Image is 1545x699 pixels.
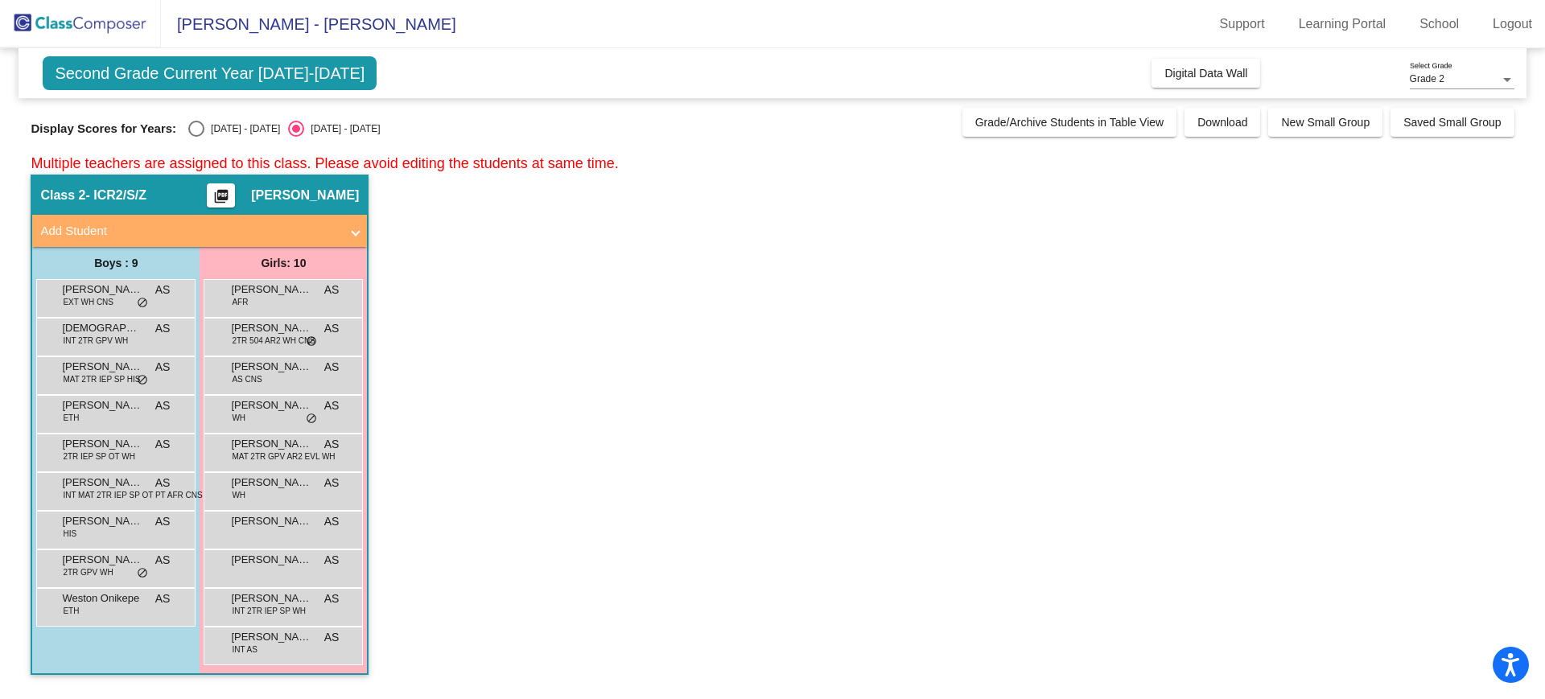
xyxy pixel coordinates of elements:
span: Display Scores for Years: [31,121,176,136]
mat-expansion-panel-header: Add Student [32,215,367,247]
span: AS [155,552,171,569]
mat-panel-title: Add Student [40,222,340,241]
div: Boys : 9 [32,247,200,279]
span: [PERSON_NAME] [231,436,311,452]
div: [DATE] - [DATE] [304,121,380,136]
span: 2TR 504 AR2 WH CNS [232,335,315,347]
span: [PERSON_NAME] [231,552,311,568]
span: [PERSON_NAME] [62,475,142,491]
span: [PERSON_NAME] [62,436,142,452]
span: [PERSON_NAME] [231,590,311,606]
span: Grade/Archive Students in Table View [975,116,1164,129]
span: INT MAT 2TR IEP SP OT PT AFR CNS [63,489,202,501]
span: AS [324,397,340,414]
button: New Small Group [1268,108,1382,137]
span: [PERSON_NAME] [231,629,311,645]
span: [PERSON_NAME] [62,282,142,298]
mat-icon: picture_as_pdf [212,188,231,211]
a: Logout [1480,11,1545,37]
span: [PERSON_NAME] [62,359,142,375]
span: WH [232,489,245,501]
span: [DEMOGRAPHIC_DATA][PERSON_NAME] [62,320,142,336]
span: Grade 2 [1410,73,1444,84]
mat-radio-group: Select an option [188,121,380,137]
span: Download [1197,116,1247,129]
span: [PERSON_NAME] [231,359,311,375]
span: HIS [63,528,76,540]
span: [PERSON_NAME] [231,513,311,529]
span: INT 2TR IEP SP WH [232,605,306,617]
span: [PERSON_NAME] [62,513,142,529]
span: [PERSON_NAME] - [PERSON_NAME] [161,11,456,37]
button: Download [1184,108,1260,137]
div: Girls: 10 [200,247,367,279]
span: ETH [63,605,79,617]
span: New Small Group [1281,116,1370,129]
button: Digital Data Wall [1152,59,1260,88]
span: do_not_disturb_alt [137,297,148,310]
span: AS [324,320,340,337]
span: AS [324,629,340,646]
span: AS [324,475,340,491]
span: AS [324,282,340,298]
span: Saved Small Group [1403,116,1501,129]
span: AS [155,282,171,298]
span: AS [324,513,340,530]
button: Print Students Details [207,183,235,208]
span: [PERSON_NAME][MEDICAL_DATA] [231,475,311,491]
span: Digital Data Wall [1164,67,1247,80]
span: 2TR IEP SP OT WH [63,450,134,463]
div: [DATE] - [DATE] [204,121,280,136]
span: ETH [63,412,79,424]
span: [PERSON_NAME] [251,187,359,204]
span: AS CNS [232,373,262,385]
span: AS [155,513,171,530]
span: do_not_disturb_alt [137,374,148,387]
span: AS [324,359,340,376]
span: AS [324,552,340,569]
span: AS [324,436,340,453]
span: AS [155,475,171,491]
span: EXT WH CNS [63,296,113,308]
span: - ICR2/S/Z [85,187,146,204]
span: 2TR GPV WH [63,566,113,578]
a: Learning Portal [1286,11,1399,37]
span: MAT 2TR GPV AR2 EVL WH [232,450,335,463]
span: AS [155,397,171,414]
a: Support [1207,11,1278,37]
span: Class 2 [40,187,85,204]
span: Weston Onikepe [62,590,142,606]
button: Saved Small Group [1390,108,1514,137]
span: [PERSON_NAME] [231,320,311,336]
span: AS [155,590,171,607]
span: AS [324,590,340,607]
span: [PERSON_NAME] [231,397,311,413]
span: AS [155,320,171,337]
span: [PERSON_NAME] [62,397,142,413]
span: Second Grade Current Year [DATE]-[DATE] [43,56,377,90]
span: INT 2TR GPV WH [63,335,128,347]
span: [PERSON_NAME] [231,282,311,298]
span: AFR [232,296,248,308]
span: do_not_disturb_alt [306,335,317,348]
span: MAT 2TR IEP SP HIS [63,373,140,385]
span: [PERSON_NAME] [62,552,142,568]
span: INT AS [232,643,257,656]
a: School [1407,11,1472,37]
span: do_not_disturb_alt [137,567,148,580]
span: AS [155,359,171,376]
span: do_not_disturb_alt [306,413,317,426]
span: Multiple teachers are assigned to this class. Please avoid editing the students at same time. [31,155,618,171]
button: Grade/Archive Students in Table View [962,108,1177,137]
span: WH [232,412,245,424]
span: AS [155,436,171,453]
